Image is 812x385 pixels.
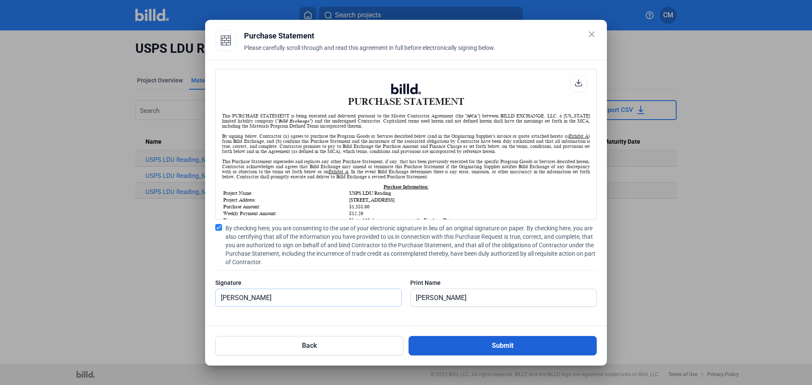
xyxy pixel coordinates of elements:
[569,134,588,139] u: Exhibit A
[410,279,597,287] div: Print Name
[222,113,590,128] div: This PURCHASE STATEMENT is being executed and delivered pursuant to the Master Contractor Agreeme...
[279,118,310,123] i: Billd Exchange
[225,224,597,266] span: By checking here, you are consenting to the use of your electronic signature in lieu of an origin...
[244,30,597,42] div: Purchase Statement
[587,29,597,39] mat-icon: close
[409,336,597,355] button: Submit
[411,289,587,306] input: Print Name
[349,210,589,216] td: $12.29
[216,289,401,306] input: Signature
[349,204,589,210] td: $1,588.00
[215,336,403,355] button: Back
[223,197,348,203] td: Project Address:
[329,169,348,174] u: Exhibit A
[215,279,402,287] div: Signature
[349,217,589,223] td: Up to 120 days, commencing on the Purchase Date
[223,204,348,210] td: Purchase Amount:
[222,84,590,107] h1: PURCHASE STATEMENT
[223,210,348,216] td: Weekly Payment Amount:
[222,134,590,154] div: By signing below, Contractor (a) agrees to purchase the Program Goods or Services described below...
[349,197,589,203] td: [STREET_ADDRESS]
[244,44,597,62] div: Please carefully scroll through and read this agreement in full before electronically signing below.
[384,184,428,189] u: Purchase Information:
[349,190,589,196] td: USPS LDU Reading
[222,159,590,179] div: This Purchase Statement supersedes and replaces any other Purchase Statement, if any, that has be...
[223,217,348,223] td: Term:
[467,113,477,118] i: MCA
[223,190,348,196] td: Project Name:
